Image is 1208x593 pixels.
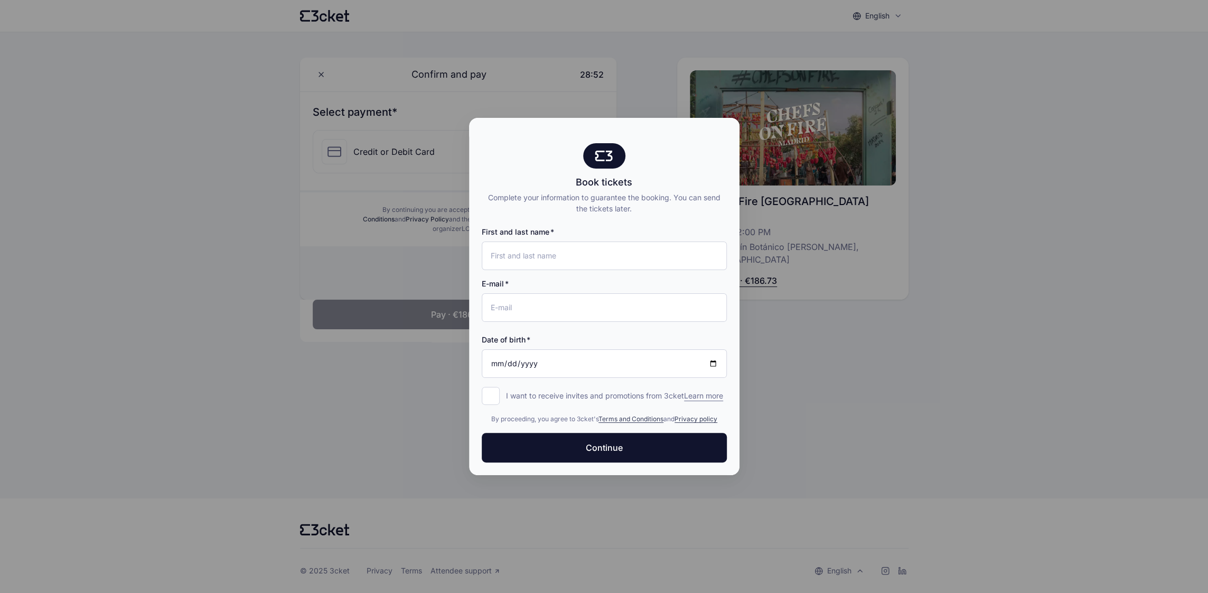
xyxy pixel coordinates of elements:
button: Continue [482,433,727,462]
div: Book tickets [482,175,727,190]
input: Date of birth [482,349,727,378]
input: First and last name [482,242,727,270]
span: Continue [586,441,623,454]
input: E-mail [482,293,727,322]
a: Privacy policy [675,415,717,423]
span: Learn more [684,391,723,401]
div: Complete your information to guarantee the booking. You can send the tickets later. [482,192,727,214]
div: By proceeding, you agree to 3cket's and [482,414,727,424]
a: Terms and Conditions [598,415,663,423]
p: I want to receive invites and promotions from 3cket [506,391,723,401]
label: First and last name [482,227,554,237]
label: E-mail [482,279,509,289]
label: Date of birth [482,335,530,345]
